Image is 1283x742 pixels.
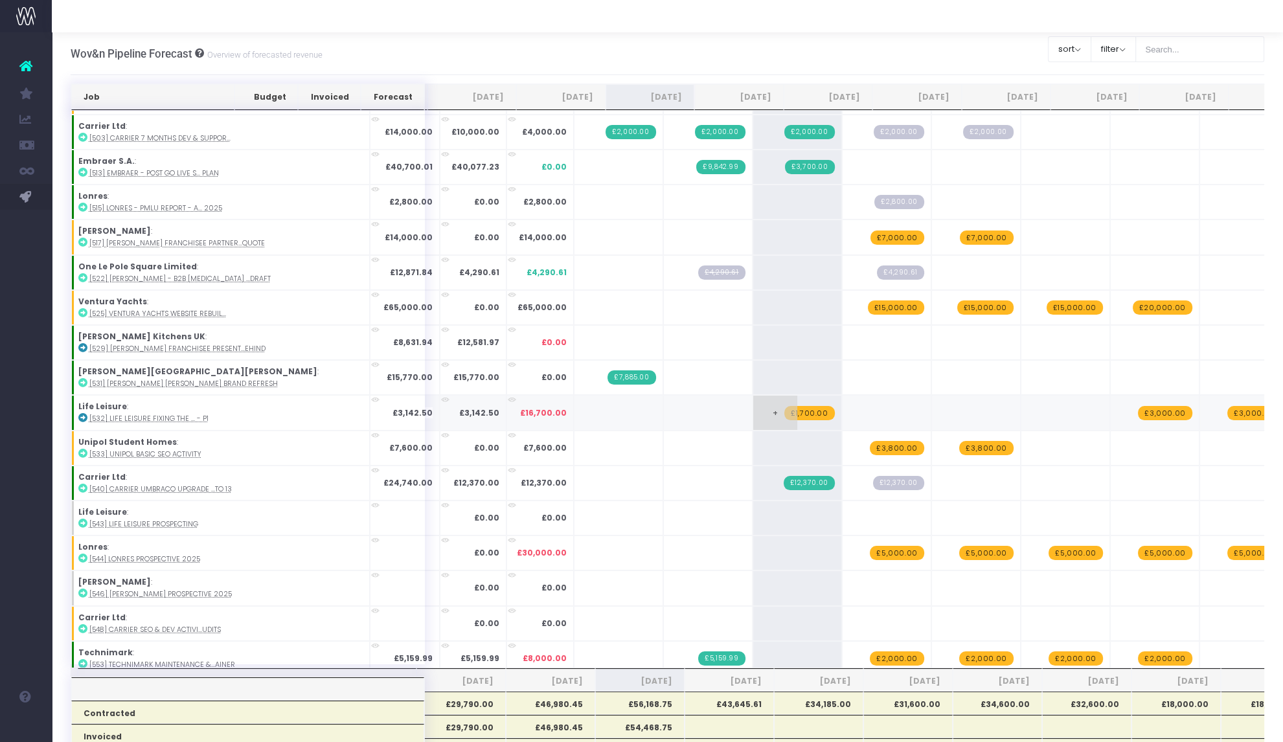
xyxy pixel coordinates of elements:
[459,407,499,418] strong: £3,142.50
[89,274,271,284] abbr: [522] Rhatigan - B2B Retainer (3 months) - DRAFT
[78,155,135,166] strong: Embraer S.A.
[1138,546,1192,560] span: wayahead Revenue Forecast Item
[870,441,924,455] span: wayahead Revenue Forecast Item
[1144,675,1209,687] span: [DATE]
[457,337,499,348] strong: £12,581.97
[234,84,298,110] th: Budget
[71,290,370,325] td: :
[541,512,567,524] span: £0.00
[451,126,499,137] strong: £10,000.00
[89,589,232,599] abbr: [546] Nolte prospective 2025
[685,691,774,715] th: £43,645.61
[89,449,201,459] abbr: [533] Unipol basic SEO activity
[474,512,499,523] strong: £0.00
[517,302,567,313] span: £65,000.00
[383,302,433,313] strong: £65,000.00
[392,407,433,418] strong: £3,142.50
[474,302,499,313] strong: £0.00
[78,331,205,342] strong: [PERSON_NAME] Kitchens UK
[519,232,567,243] span: £14,000.00
[78,436,177,447] strong: Unipol Student Homes
[870,651,924,666] span: wayahead Revenue Forecast Item
[1135,36,1265,62] input: Search...
[89,414,209,423] abbr: [532] Life Leisure Fixing the Foundation - P1
[541,372,567,383] span: £0.00
[541,618,567,629] span: £0.00
[459,267,499,278] strong: £4,290.61
[784,125,834,139] span: Streamtime Invoice: 782 – [503] carrier 7 months dev & support
[1042,691,1131,715] th: £32,600.00
[385,232,433,243] strong: £14,000.00
[416,715,506,738] th: £29,790.00
[394,653,433,664] strong: £5,159.99
[390,267,433,278] strong: £12,871.84
[1138,651,1192,666] span: wayahead Revenue Forecast Item
[1048,36,1091,62] button: sort
[89,344,266,354] abbr: [529] Nolte Franchisee Presentation & Leave Behind
[522,126,567,138] span: £4,000.00
[523,442,567,454] span: £7,600.00
[89,168,219,178] abbr: [513] Embraer - Post Go Live support plan
[78,612,126,623] strong: Carrier Ltd
[786,675,851,687] span: [DATE]
[16,716,36,736] img: images/default_profile_image.png
[474,232,499,243] strong: £0.00
[1227,546,1281,560] span: wayahead Revenue Forecast Item
[876,675,940,687] span: [DATE]
[71,185,370,219] td: :
[71,500,370,535] td: :
[78,541,108,552] strong: Lonres
[389,442,433,453] strong: £7,600.00
[71,641,370,676] td: :
[71,431,370,466] td: :
[474,196,499,207] strong: £0.00
[1049,651,1102,666] span: wayahead Revenue Forecast Item
[78,576,151,587] strong: [PERSON_NAME]
[89,484,232,494] abbr: [540] Carrier Umbraco upgrade from 10 to 13
[1139,84,1228,110] th: Mar 26: activate to sort column ascending
[517,547,567,559] span: £30,000.00
[71,150,370,185] td: :
[1049,546,1102,560] span: wayahead Revenue Forecast Item
[71,360,370,395] td: :
[78,225,151,236] strong: [PERSON_NAME]
[78,261,197,272] strong: One Le Pole Square Limited
[89,238,265,248] abbr: [517] Nolte Franchisee Partner Pack Quote
[959,441,1013,455] span: wayahead Revenue Forecast Item
[89,309,226,319] abbr: [525] Ventura Yachts Website Rebuild
[427,84,516,110] th: Jul 25: activate to sort column ascending
[78,506,127,517] strong: Life Leisure
[698,651,745,666] span: Streamtime Invoice: 772 – [553] Technimark website support retainer
[960,230,1013,245] span: wayahead Revenue Forecast Item
[877,265,924,280] span: Streamtime Draft Invoice: null – [522] Rhatigan - B2B Retainer (3 months)
[89,625,221,635] abbr: [548] Carrier SEO & Dev activity following the Audits
[78,120,126,131] strong: Carrier Ltd
[785,160,834,174] span: Streamtime Invoice: 779 – [513] Embraer - Post Go Live support plan
[389,196,433,207] strong: £2,800.00
[606,84,694,110] th: Sep 25: activate to sort column ascending
[89,203,222,213] abbr: [515] Lonres - PMLU Report - Autumn 2025
[204,47,323,60] small: Overview of forecasted revenue
[516,84,605,110] th: Aug 25: activate to sort column ascending
[523,196,567,208] span: £2,800.00
[71,115,370,150] td: :
[541,582,567,594] span: £0.00
[870,546,924,560] span: wayahead Revenue Forecast Item
[78,471,126,482] strong: Carrier Ltd
[870,230,924,245] span: wayahead Revenue Forecast Item
[453,372,499,383] strong: £15,770.00
[71,255,370,290] td: :
[383,477,433,488] strong: £24,740.00
[71,701,425,724] th: Contracted
[89,660,235,669] abbr: [553] Technimark Maintenance & Improvement retainer
[71,84,235,110] th: Job: activate to sort column ascending
[753,396,797,429] span: +
[71,466,370,500] td: :
[474,618,499,629] strong: £0.00
[541,161,567,173] span: £0.00
[874,125,924,139] span: Streamtime Draft Invoice: null – [503] carrier 7 months dev & support
[71,325,370,360] td: :
[361,84,424,110] th: Forecast
[527,267,567,278] span: £4,290.61
[89,519,198,529] abbr: [543] life leisure prospecting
